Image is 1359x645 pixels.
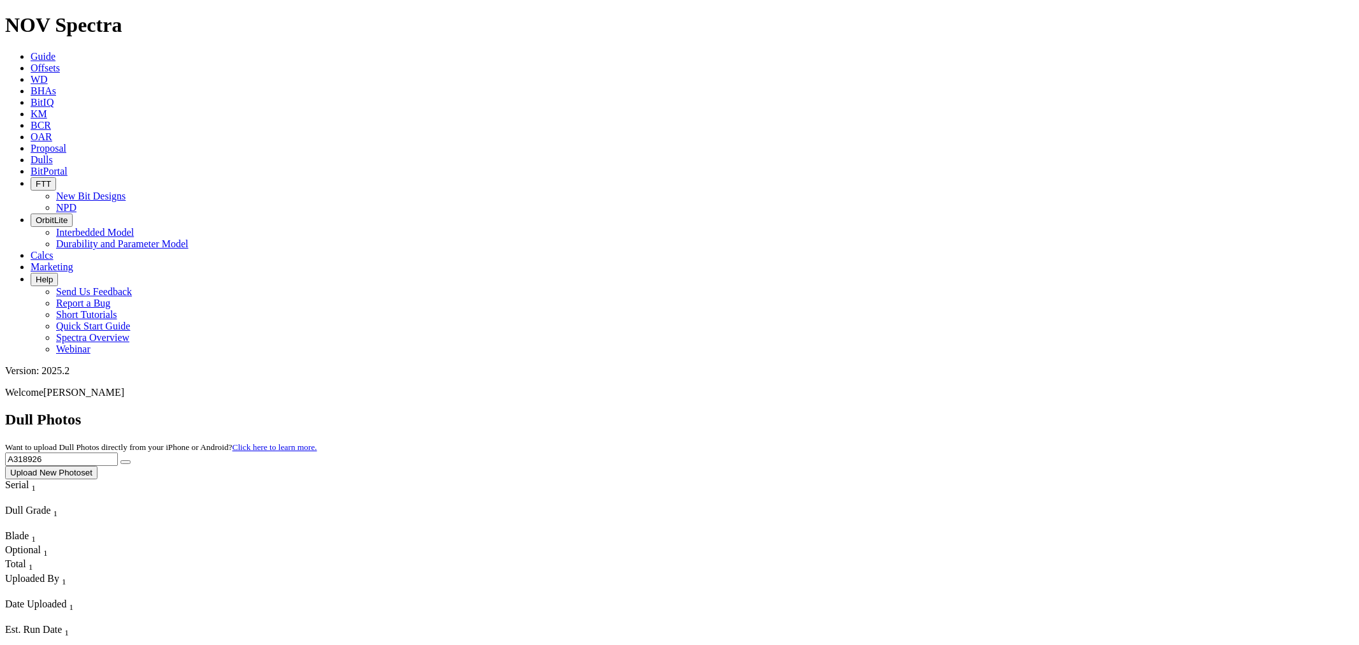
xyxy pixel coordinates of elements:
a: BCR [31,120,51,131]
p: Welcome [5,387,1354,398]
sub: 1 [54,509,58,518]
div: Serial Sort None [5,479,59,493]
span: FTT [36,179,51,189]
span: OrbitLite [36,215,68,225]
div: Sort None [5,530,50,544]
span: Sort None [43,544,48,555]
a: Quick Start Guide [56,321,130,331]
div: Uploaded By Sort None [5,573,152,587]
button: FTT [31,177,56,191]
div: Sort None [5,598,101,624]
a: Dulls [31,154,53,165]
div: Sort None [5,505,94,530]
span: Sort None [64,624,69,635]
sub: 1 [29,563,33,572]
span: Sort None [31,530,36,541]
div: Version: 2025.2 [5,365,1354,377]
span: Help [36,275,53,284]
a: BitPortal [31,166,68,177]
sub: 1 [31,534,36,544]
a: BHAs [31,85,56,96]
a: Webinar [56,344,90,354]
span: Total [5,558,26,569]
a: Calcs [31,250,54,261]
a: WD [31,74,48,85]
a: Click here to learn more. [233,442,317,452]
div: Optional Sort None [5,544,50,558]
a: Short Tutorials [56,309,117,320]
a: NPD [56,202,76,213]
div: Total Sort None [5,558,50,572]
div: Column Menu [5,587,152,598]
a: Durability and Parameter Model [56,238,189,249]
a: Proposal [31,143,66,154]
div: Dull Grade Sort None [5,505,94,519]
input: Search Serial Number [5,453,118,466]
div: Blade Sort None [5,530,50,544]
sub: 1 [43,548,48,558]
div: Sort None [5,479,59,505]
small: Want to upload Dull Photos directly from your iPhone or Android? [5,442,317,452]
span: [PERSON_NAME] [43,387,124,398]
span: Optional [5,544,41,555]
span: Uploaded By [5,573,59,584]
div: Date Uploaded Sort None [5,598,101,612]
span: Date Uploaded [5,598,66,609]
sub: 1 [69,602,73,612]
a: Send Us Feedback [56,286,132,297]
sub: 1 [64,628,69,637]
div: Column Menu [5,519,94,530]
a: Offsets [31,62,60,73]
button: OrbitLite [31,214,73,227]
div: Sort None [5,544,50,558]
h1: NOV Spectra [5,13,1354,37]
span: Est. Run Date [5,624,62,635]
div: Column Menu [5,612,101,624]
div: Sort None [5,573,152,598]
div: Column Menu [5,493,59,505]
h2: Dull Photos [5,411,1354,428]
a: KM [31,108,47,119]
a: Report a Bug [56,298,110,308]
span: Sort None [69,598,73,609]
span: Blade [5,530,29,541]
button: Help [31,273,58,286]
div: Est. Run Date Sort None [5,624,94,638]
a: Interbedded Model [56,227,134,238]
a: New Bit Designs [56,191,126,201]
span: Sort None [29,558,33,569]
div: Sort None [5,558,50,572]
span: Serial [5,479,29,490]
sub: 1 [62,577,66,586]
span: Sort None [54,505,58,516]
button: Upload New Photoset [5,466,97,479]
a: BitIQ [31,97,54,108]
a: Marketing [31,261,73,272]
sub: 1 [31,483,36,493]
span: Dull Grade [5,505,51,516]
span: Sort None [31,479,36,490]
a: Spectra Overview [56,332,129,343]
a: Guide [31,51,55,62]
span: Sort None [62,573,66,584]
a: OAR [31,131,52,142]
